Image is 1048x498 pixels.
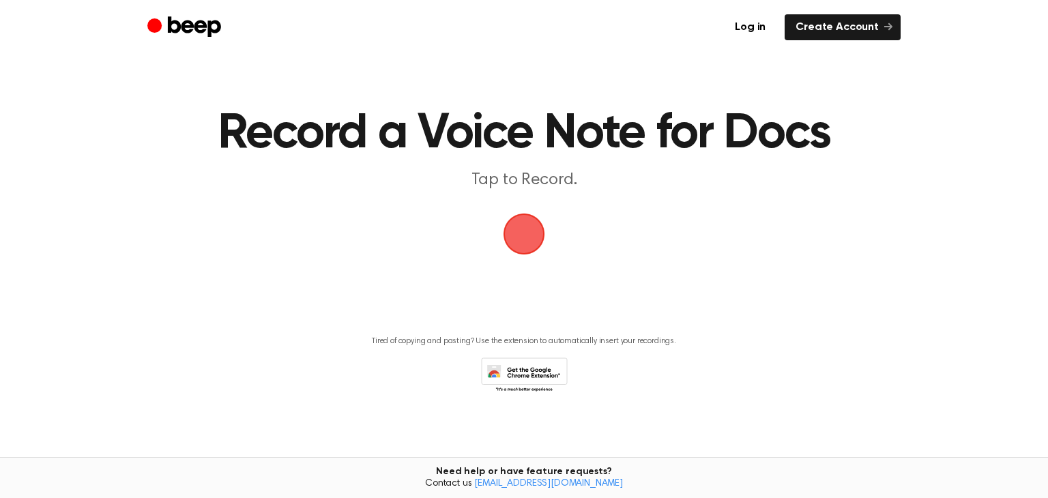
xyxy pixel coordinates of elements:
p: Tap to Record. [262,169,786,192]
h1: Record a Voice Note for Docs [175,109,873,158]
a: Beep [147,14,224,41]
button: Beep Logo [504,214,544,254]
a: Log in [724,14,776,40]
p: Tired of copying and pasting? Use the extension to automatically insert your recordings. [372,336,676,347]
span: Contact us [8,478,1040,490]
a: [EMAIL_ADDRESS][DOMAIN_NAME] [474,479,623,488]
a: Create Account [785,14,901,40]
